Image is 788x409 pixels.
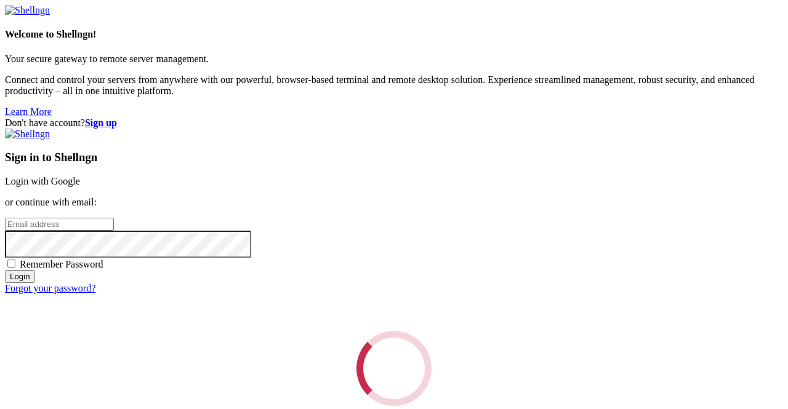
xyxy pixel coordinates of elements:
[5,197,783,208] p: or continue with email:
[20,259,103,269] span: Remember Password
[5,283,95,293] a: Forgot your password?
[5,270,35,283] input: Login
[5,54,783,65] p: Your secure gateway to remote server management.
[5,5,50,16] img: Shellngn
[5,29,783,40] h4: Welcome to Shellngn!
[7,260,15,268] input: Remember Password
[5,218,114,231] input: Email address
[5,117,783,129] div: Don't have account?
[5,129,50,140] img: Shellngn
[5,74,783,97] p: Connect and control your servers from anywhere with our powerful, browser-based terminal and remo...
[5,176,80,186] a: Login with Google
[5,151,783,164] h3: Sign in to Shellngn
[85,117,117,128] a: Sign up
[5,106,52,117] a: Learn More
